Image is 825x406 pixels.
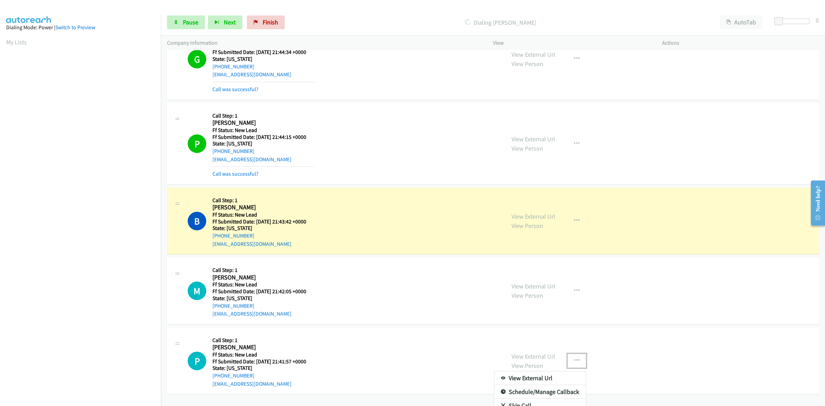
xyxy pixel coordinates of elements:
iframe: Dialpad [6,53,161,380]
div: Dialing Mode: Power | [6,23,155,32]
a: My Lists [6,38,27,46]
a: Schedule/Manage Callback [494,385,586,399]
a: Switch to Preview [55,24,95,31]
a: View External Url [494,371,586,385]
iframe: Resource Center [805,176,825,230]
